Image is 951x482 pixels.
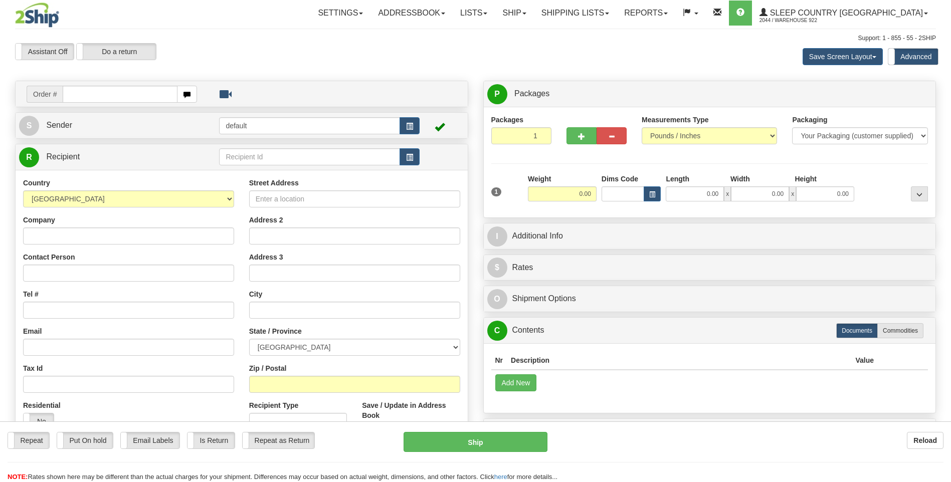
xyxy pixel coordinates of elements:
[487,320,932,341] a: CContents
[46,152,80,161] span: Recipient
[23,400,61,410] label: Residential
[249,289,262,299] label: City
[310,1,370,26] a: Settings
[789,186,796,201] span: x
[888,49,938,65] label: Advanced
[491,115,524,125] label: Packages
[907,432,943,449] button: Reload
[219,148,400,165] input: Recipient Id
[249,190,460,207] input: Enter a location
[219,117,400,134] input: Sender Id
[19,147,197,167] a: R Recipient
[494,473,507,480] a: here
[487,84,932,104] a: P Packages
[19,115,219,136] a: S Sender
[528,174,551,184] label: Weight
[487,258,932,278] a: $Rates
[602,174,638,184] label: Dims Code
[27,86,63,103] span: Order #
[487,321,507,341] span: C
[15,34,936,43] div: Support: 1 - 855 - 55 - 2SHIP
[487,289,932,309] a: OShipment Options
[666,174,689,184] label: Length
[507,351,851,370] th: Description
[730,174,750,184] label: Width
[23,363,43,373] label: Tax Id
[249,215,283,225] label: Address 2
[487,226,507,247] span: I
[8,473,28,480] span: NOTE:
[24,413,54,429] label: No
[759,16,835,26] span: 2044 / Warehouse 922
[514,89,549,98] span: Packages
[724,186,731,201] span: x
[495,1,533,26] a: Ship
[370,1,453,26] a: Addressbook
[487,226,932,247] a: IAdditional Info
[453,1,495,26] a: Lists
[23,178,50,188] label: Country
[249,400,299,410] label: Recipient Type
[249,363,287,373] label: Zip / Postal
[877,323,923,338] label: Commodities
[77,44,156,60] label: Do a return
[15,3,59,28] img: logo2044.jpg
[249,252,283,262] label: Address 3
[617,1,675,26] a: Reports
[8,432,49,448] label: Repeat
[187,432,235,448] label: Is Return
[534,1,617,26] a: Shipping lists
[803,48,883,65] button: Save Screen Layout
[911,186,928,201] div: ...
[404,432,547,452] button: Ship
[362,400,460,420] label: Save / Update in Address Book
[23,215,55,225] label: Company
[23,252,75,262] label: Contact Person
[491,187,502,196] span: 1
[243,432,314,448] label: Repeat as Return
[768,9,923,17] span: Sleep Country [GEOGRAPHIC_DATA]
[19,147,39,167] span: R
[57,432,113,448] label: Put On hold
[752,1,935,26] a: Sleep Country [GEOGRAPHIC_DATA] 2044 / Warehouse 922
[23,326,42,336] label: Email
[16,44,74,60] label: Assistant Off
[121,432,179,448] label: Email Labels
[836,323,878,338] label: Documents
[23,289,39,299] label: Tel #
[249,326,302,336] label: State / Province
[792,115,827,125] label: Packaging
[851,351,878,370] th: Value
[46,121,72,129] span: Sender
[913,436,937,444] b: Reload
[495,374,537,391] button: Add New
[249,178,299,188] label: Street Address
[795,174,817,184] label: Height
[487,84,507,104] span: P
[491,351,507,370] th: Nr
[487,289,507,309] span: O
[487,258,507,278] span: $
[19,116,39,136] span: S
[642,115,709,125] label: Measurements Type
